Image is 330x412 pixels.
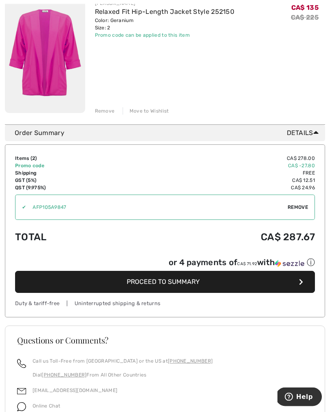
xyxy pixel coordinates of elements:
[291,14,319,22] s: CA$ 225
[95,108,115,115] div: Remove
[169,257,315,268] div: or 4 payments of with
[15,257,315,271] div: or 4 payments ofCA$ 71.92withSezzle Click to learn more about Sezzle
[33,372,213,379] p: Dial From All Other Countries
[15,204,26,211] div: ✔
[95,17,235,32] div: Color: Geranium Size: 2
[291,4,319,12] span: CA$ 135
[95,32,235,39] div: Promo code can be applied to this item
[125,177,315,184] td: CA$ 12.51
[15,271,315,293] button: Proceed to Summary
[26,195,288,220] input: Promo code
[33,388,117,394] a: [EMAIL_ADDRESS][DOMAIN_NAME]
[15,128,322,138] div: Order Summary
[125,155,315,162] td: CA$ 278.00
[275,260,304,268] img: Sezzle
[127,278,200,286] span: Proceed to Summary
[17,403,26,412] img: chat
[17,387,26,396] img: email
[15,224,125,251] td: Total
[125,170,315,177] td: Free
[125,224,315,251] td: CA$ 287.67
[15,155,125,162] td: Items ( )
[17,337,313,345] h3: Questions or Comments?
[32,156,35,162] span: 2
[15,177,125,184] td: GST (5%)
[237,262,257,267] span: CA$ 71.92
[125,162,315,170] td: CA$ -27.80
[95,8,235,16] a: Relaxed Fit Hip-Length Jacket Style 252150
[17,359,26,368] img: call
[33,358,213,365] p: Call us Toll-Free from [GEOGRAPHIC_DATA] or the US at
[15,184,125,192] td: QST (9.975%)
[42,372,86,378] a: [PHONE_NUMBER]
[277,388,322,408] iframe: Opens a widget where you can find more information
[33,403,60,409] span: Online Chat
[15,300,315,308] div: Duty & tariff-free | Uninterrupted shipping & returns
[15,170,125,177] td: Shipping
[123,108,169,115] div: Move to Wishlist
[287,128,322,138] span: Details
[168,359,213,364] a: [PHONE_NUMBER]
[15,162,125,170] td: Promo code
[288,204,308,211] span: Remove
[125,184,315,192] td: CA$ 24.96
